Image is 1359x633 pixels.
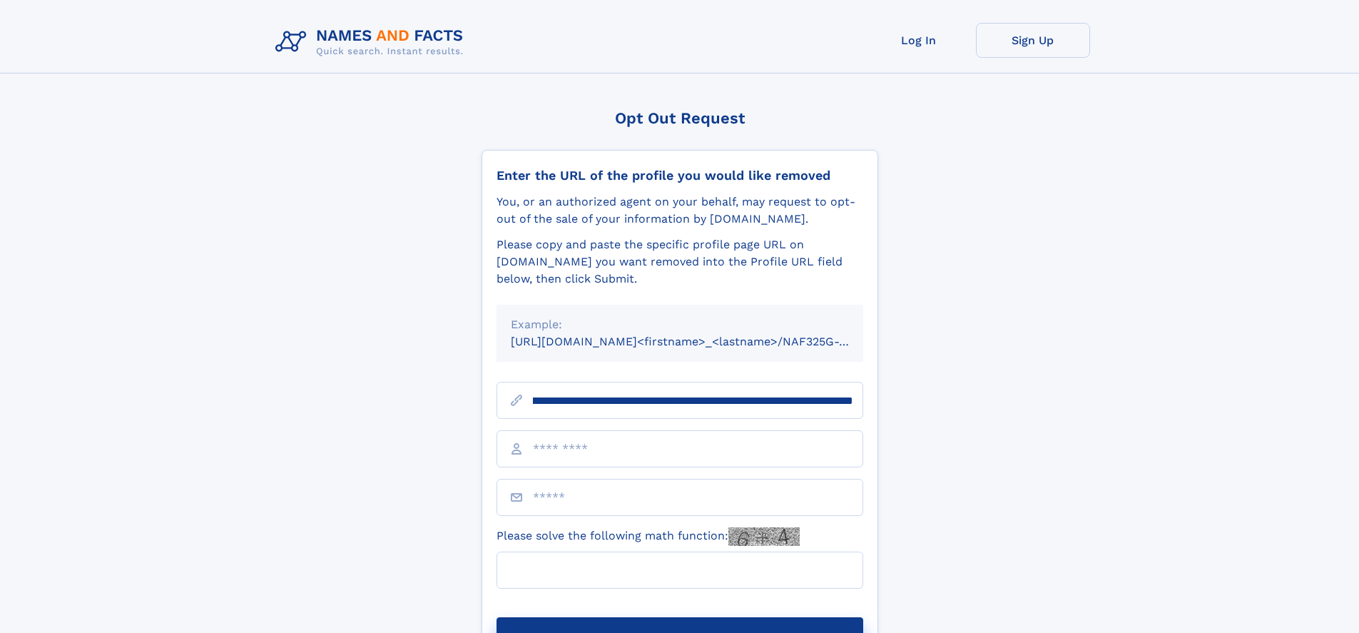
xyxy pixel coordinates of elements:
[976,23,1090,58] a: Sign Up
[511,335,890,348] small: [URL][DOMAIN_NAME]<firstname>_<lastname>/NAF325G-xxxxxxxx
[270,23,475,61] img: Logo Names and Facts
[497,168,863,183] div: Enter the URL of the profile you would like removed
[511,316,849,333] div: Example:
[482,109,878,127] div: Opt Out Request
[862,23,976,58] a: Log In
[497,527,800,546] label: Please solve the following math function:
[497,236,863,288] div: Please copy and paste the specific profile page URL on [DOMAIN_NAME] you want removed into the Pr...
[497,193,863,228] div: You, or an authorized agent on your behalf, may request to opt-out of the sale of your informatio...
